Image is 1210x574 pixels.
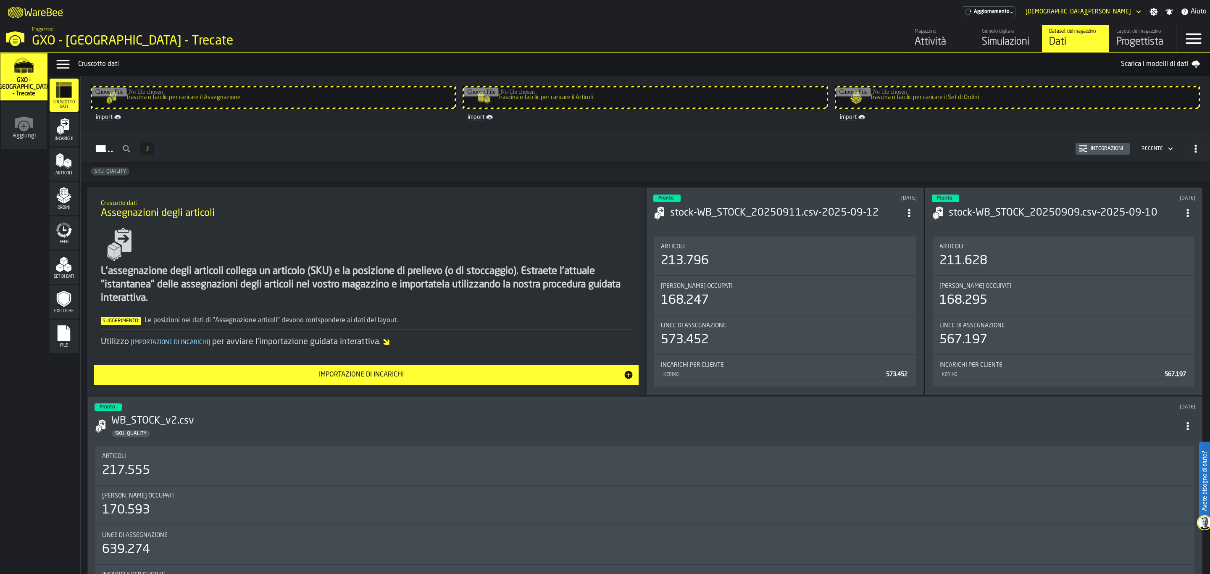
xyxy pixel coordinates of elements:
div: Updated: 11/07/2025, 00:32:52 Created: 10/07/2025, 14:50:18 [659,404,1195,410]
li: menu Feed [50,216,79,250]
div: Updated: 12/09/2025, 08:07:04 Created: 12/09/2025, 08:05:15 [800,195,917,201]
a: link-to-/wh/i/7274009e-5361-4e21-8e36-7045ee840609/simulations [975,25,1042,52]
li: menu Set di dati [50,251,79,284]
div: Title [102,492,1188,499]
div: Title [661,322,909,329]
div: Le posizioni nei dati di "Assegnazione articoli" devono corrispondere ai dati del layout. [101,316,632,326]
span: 573.452 [886,371,907,377]
div: Updated: 10/09/2025, 09:24:05 Created: 10/09/2025, 09:22:18 [1078,195,1195,201]
div: Title [661,243,909,250]
div: stat-Luoghi occupati [933,276,1194,315]
span: [PERSON_NAME] occupati [661,283,733,290]
span: Articoli [102,453,126,460]
div: Title [939,283,1188,290]
div: stat-Incarichi per cliente [654,355,916,387]
span: File [50,343,79,348]
div: Progettista [1116,35,1170,49]
label: button-toggle-Notifiche [1162,8,1177,16]
span: SKU_QUALITY [112,431,150,437]
a: link-to-/wh/i/7274009e-5361-4e21-8e36-7045ee840609/simulations [0,53,47,102]
div: stat-Linee di assegnazione [654,316,916,354]
div: Title [102,532,1188,539]
div: stat-Articoli [95,446,1194,485]
input: Trascina o fai clic per caricare il Set di Ordini [836,87,1199,108]
div: 217.555 [102,463,150,478]
div: Importazione di incarichi [99,370,623,380]
span: [PERSON_NAME] occupati [939,283,1011,290]
span: 567.197 [1165,371,1186,377]
div: Title [939,362,1188,369]
a: link-to-/wh/new [1,102,47,151]
div: Gemello digitale [982,29,1035,34]
label: Avete bisogno di aiuto? [1200,442,1209,519]
div: DropdownMenuValue-Matteo Cultrera [1022,7,1143,17]
label: button-toggle-Menu [1177,25,1210,52]
div: StatList-item-KERING [661,369,909,380]
li: menu Cruscotto dati [50,79,79,112]
div: DropdownMenuValue-4 [1142,146,1163,152]
button: button-Importazione di incarichi [94,365,639,385]
div: Layout del magazzino [1116,29,1170,34]
h3: stock-WB_STOCK_20250909.csv-2025-09-10 [949,206,1180,220]
span: Suggerimento: [101,317,141,325]
label: button-toggle-Menu Dati [51,56,75,73]
span: Incarichi per cliente [939,362,1002,369]
div: stat-Articoli [933,237,1194,275]
span: Politiche [50,309,79,313]
div: Title [661,362,909,369]
a: link-to-/wh/i/7274009e-5361-4e21-8e36-7045ee840609/data [1042,25,1109,52]
div: status-3 2 [932,195,959,202]
span: Magazzino [32,27,53,33]
div: KERING [663,372,883,377]
label: button-toggle-Impostazioni [1146,8,1161,16]
h3: WB_STOCK_v2.csv [111,414,1180,428]
a: link-to-/wh/i/7274009e-5361-4e21-8e36-7045ee840609/designer [1109,25,1176,52]
a: link-to-/wh/i/7274009e-5361-4e21-8e36-7045ee840609/feed/ [907,25,975,52]
span: SKU_QUALITY [91,169,129,174]
span: Articoli [939,243,963,250]
a: Scarica i modelli di dati [1114,56,1207,73]
div: Title [661,283,909,290]
div: Title [102,453,1188,460]
input: Trascina o fai clic per caricare il Articoli [464,87,826,108]
div: Dati [1049,35,1102,49]
div: 567.197 [939,332,987,348]
div: 211.628 [939,253,987,269]
div: L'assegnazione degli articoli collega un articolo (SKU) e la posizione di prelievo (o di stoccagg... [101,265,632,305]
a: link-to-/wh/i/7274009e-5361-4e21-8e36-7045ee840609/import/items/ [464,112,826,122]
div: stat-Incarichi per cliente [933,355,1194,387]
div: DropdownMenuValue-Matteo Cultrera [1026,8,1131,15]
div: stat-Linee di assegnazione [95,525,1194,564]
span: Pronto [937,196,952,201]
span: Incarichi per cliente [661,362,724,369]
span: Feed [50,240,79,245]
li: menu File [50,320,79,353]
div: Title [939,243,1188,250]
div: stock-WB_STOCK_20250911.csv-2025-09-12 [670,206,902,220]
input: Trascina o fai clic per caricare il Assegnazione [92,87,455,108]
div: 639.274 [102,542,150,557]
a: link-to-/wh/i/7274009e-5361-4e21-8e36-7045ee840609/import/orders/ [836,112,1198,122]
section: card-AssignmentDashboardCard [932,235,1195,388]
span: Pronto [100,405,115,410]
div: Abbonamento al menu [962,6,1015,17]
div: ItemListCard-DashboardItemContainer [925,187,1202,395]
div: 170.593 [102,503,150,518]
span: Ordini [50,205,79,210]
div: stat-Luoghi occupati [654,276,916,315]
span: Cruscotto dati [50,100,79,109]
div: Cruscotto dati [78,59,1114,69]
label: button-toggle-Aiuto [1177,7,1210,17]
div: 573.452 [661,332,709,348]
button: button-Integrazioni [1076,143,1130,155]
div: StatList-item-KERING [939,369,1188,380]
span: [ [131,340,133,345]
span: Pronto [658,196,674,201]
